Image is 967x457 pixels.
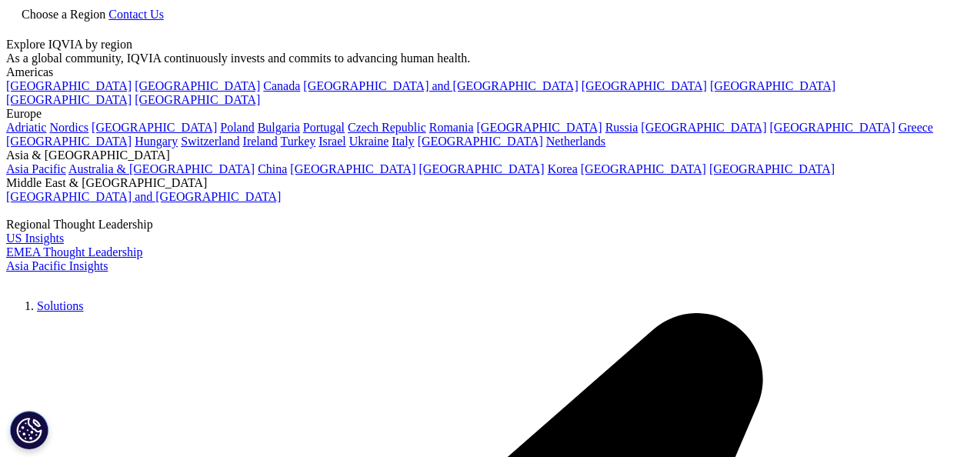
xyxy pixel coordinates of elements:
[419,162,545,175] a: [GEOGRAPHIC_DATA]
[6,107,961,121] div: Europe
[6,65,961,79] div: Americas
[6,121,46,134] a: Adriatic
[6,135,132,148] a: [GEOGRAPHIC_DATA]
[49,121,88,134] a: Nordics
[6,162,66,175] a: Asia Pacific
[709,162,835,175] a: [GEOGRAPHIC_DATA]
[899,121,933,134] a: Greece
[10,411,48,449] button: Cookies Settings
[6,52,961,65] div: As a global community, IQVIA continuously invests and commits to advancing human health.
[258,162,287,175] a: China
[108,8,164,21] a: Contact Us
[68,162,255,175] a: Australia & [GEOGRAPHIC_DATA]
[546,135,605,148] a: Netherlands
[6,259,108,272] a: Asia Pacific Insights
[263,79,300,92] a: Canada
[135,135,178,148] a: Hungary
[6,148,961,162] div: Asia & [GEOGRAPHIC_DATA]
[303,121,345,134] a: Portugal
[290,162,415,175] a: [GEOGRAPHIC_DATA]
[37,299,83,312] a: Solutions
[22,8,105,21] span: Choose a Region
[303,79,578,92] a: [GEOGRAPHIC_DATA] and [GEOGRAPHIC_DATA]
[429,121,474,134] a: Romania
[6,218,961,232] div: Regional Thought Leadership
[710,79,835,92] a: [GEOGRAPHIC_DATA]
[6,232,64,245] a: US Insights
[641,121,766,134] a: [GEOGRAPHIC_DATA]
[258,121,300,134] a: Bulgaria
[135,93,260,106] a: [GEOGRAPHIC_DATA]
[477,121,602,134] a: [GEOGRAPHIC_DATA]
[348,121,426,134] a: Czech Republic
[6,176,961,190] div: Middle East & [GEOGRAPHIC_DATA]
[581,162,706,175] a: [GEOGRAPHIC_DATA]
[281,135,316,148] a: Turkey
[6,190,281,203] a: [GEOGRAPHIC_DATA] and [GEOGRAPHIC_DATA]
[318,135,346,148] a: Israel
[582,79,707,92] a: [GEOGRAPHIC_DATA]
[135,79,260,92] a: [GEOGRAPHIC_DATA]
[418,135,543,148] a: [GEOGRAPHIC_DATA]
[548,162,578,175] a: Korea
[770,121,895,134] a: [GEOGRAPHIC_DATA]
[181,135,239,148] a: Switzerland
[92,121,217,134] a: [GEOGRAPHIC_DATA]
[6,245,142,259] a: EMEA Thought Leadership
[605,121,639,134] a: Russia
[392,135,414,148] a: Italy
[220,121,254,134] a: Poland
[6,93,132,106] a: [GEOGRAPHIC_DATA]
[6,79,132,92] a: [GEOGRAPHIC_DATA]
[349,135,389,148] a: Ukraine
[243,135,278,148] a: Ireland
[6,38,961,52] div: Explore IQVIA by region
